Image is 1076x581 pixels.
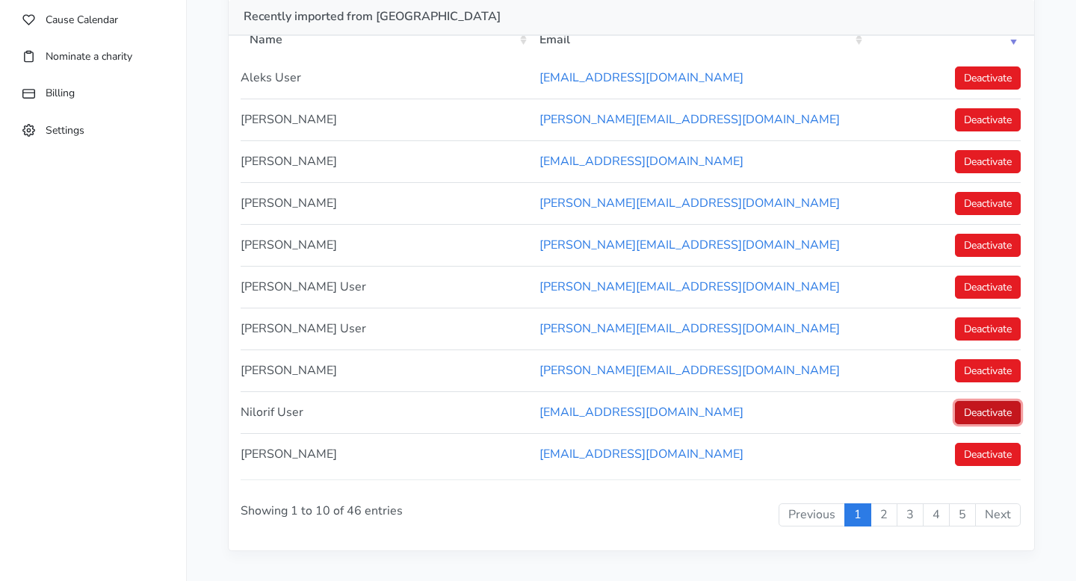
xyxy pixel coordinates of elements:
[15,116,171,145] a: Settings
[539,279,840,295] a: [PERSON_NAME][EMAIL_ADDRESS][DOMAIN_NAME]
[539,195,840,211] a: [PERSON_NAME][EMAIL_ADDRESS][DOMAIN_NAME]
[241,266,531,308] td: [PERSON_NAME] User
[241,182,531,224] td: [PERSON_NAME]
[539,69,743,86] a: [EMAIL_ADDRESS][DOMAIN_NAME]
[241,99,531,140] td: [PERSON_NAME]
[955,317,1021,341] a: Deactivate
[871,503,897,527] a: 2
[15,42,171,71] a: Nominate a charity
[955,401,1021,424] a: Deactivate
[955,66,1021,90] a: Deactivate
[46,122,84,137] span: Settings
[955,359,1021,382] a: Deactivate
[241,349,531,391] td: [PERSON_NAME]
[46,13,118,27] span: Cause Calendar
[539,111,840,128] a: [PERSON_NAME][EMAIL_ADDRESS][DOMAIN_NAME]
[955,234,1021,257] a: Deactivate
[241,58,531,99] td: Aleks User
[539,153,743,170] a: [EMAIL_ADDRESS][DOMAIN_NAME]
[244,8,501,25] strong: Recently imported from [GEOGRAPHIC_DATA]
[46,86,75,100] span: Billing
[955,108,1021,131] a: Deactivate
[539,362,840,379] a: [PERSON_NAME][EMAIL_ADDRESS][DOMAIN_NAME]
[539,404,743,420] a: [EMAIL_ADDRESS][DOMAIN_NAME]
[923,503,950,527] a: 4
[897,503,924,527] a: 3
[955,443,1021,466] a: Deactivate
[531,19,866,58] th: Email: activate to sort column ascending
[241,479,554,542] div: Showing 1 to 10 of 46 entries
[949,503,976,527] a: 5
[955,276,1021,299] a: Deactivate
[241,19,531,58] th: Name: activate to sort column ascending
[46,49,132,63] span: Nominate a charity
[241,140,531,182] td: [PERSON_NAME]
[975,503,1021,527] a: Next
[15,5,171,34] a: Cause Calendar
[955,150,1021,173] a: Deactivate
[844,503,871,527] a: 1
[15,78,171,108] a: Billing
[241,308,531,349] td: [PERSON_NAME] User
[539,320,840,337] a: [PERSON_NAME][EMAIL_ADDRESS][DOMAIN_NAME]
[955,192,1021,215] a: Deactivate
[539,446,743,462] a: [EMAIL_ADDRESS][DOMAIN_NAME]
[866,19,1021,58] th: : activate to sort column ascending
[241,224,531,266] td: [PERSON_NAME]
[539,237,840,253] a: [PERSON_NAME][EMAIL_ADDRESS][DOMAIN_NAME]
[241,433,531,475] td: [PERSON_NAME]
[241,391,531,433] td: Nilorif User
